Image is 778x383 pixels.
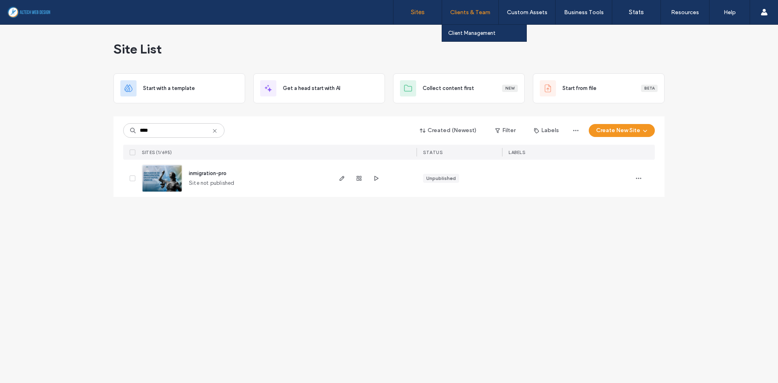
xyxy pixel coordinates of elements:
[507,9,547,16] label: Custom Assets
[450,9,490,16] label: Clients & Team
[448,25,526,41] a: Client Management
[487,124,524,137] button: Filter
[411,9,425,16] label: Sites
[641,85,658,92] div: Beta
[143,84,195,92] span: Start with a template
[724,9,736,16] label: Help
[562,84,596,92] span: Start from file
[283,84,340,92] span: Get a head start with AI
[113,41,162,57] span: Site List
[253,73,385,103] div: Get a head start with AI
[189,170,227,176] a: inmigration-pro
[533,73,665,103] div: Start from fileBeta
[509,150,525,155] span: LABELS
[189,179,235,187] span: Site not published
[629,9,644,16] label: Stats
[423,84,474,92] span: Collect content first
[671,9,699,16] label: Resources
[423,150,442,155] span: STATUS
[564,9,604,16] label: Business Tools
[113,73,245,103] div: Start with a template
[413,124,484,137] button: Created (Newest)
[448,30,496,36] label: Client Management
[18,6,35,13] span: Help
[502,85,518,92] div: New
[589,124,655,137] button: Create New Site
[426,175,456,182] div: Unpublished
[393,73,525,103] div: Collect content firstNew
[527,124,566,137] button: Labels
[142,150,172,155] span: SITES (1/695)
